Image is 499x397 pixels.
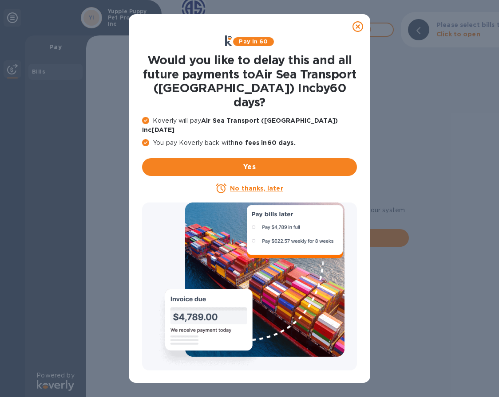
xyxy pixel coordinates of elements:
[230,185,283,192] u: No thanks, later
[142,158,357,176] button: Yes
[142,53,357,109] h1: Would you like to delay this and all future payments to Air Sea Transport ([GEOGRAPHIC_DATA]) Inc...
[234,139,295,146] b: no fees in 60 days .
[239,38,268,45] b: Pay in 60
[142,116,357,135] p: Koverly will pay
[142,138,357,148] p: You pay Koverly back with
[149,162,350,172] span: Yes
[142,117,338,133] b: Air Sea Transport ([GEOGRAPHIC_DATA]) Inc [DATE]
